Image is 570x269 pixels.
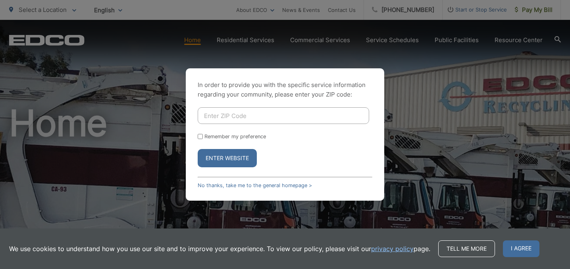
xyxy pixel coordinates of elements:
a: privacy policy [371,244,414,254]
input: Enter ZIP Code [198,107,369,124]
a: No thanks, take me to the general homepage > [198,182,312,188]
span: I agree [503,240,539,257]
p: In order to provide you with the specific service information regarding your community, please en... [198,80,372,99]
button: Enter Website [198,149,257,167]
label: Remember my preference [204,134,266,139]
p: We use cookies to understand how you use our site and to improve your experience. To view our pol... [9,244,430,254]
a: Tell me more [438,240,495,257]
